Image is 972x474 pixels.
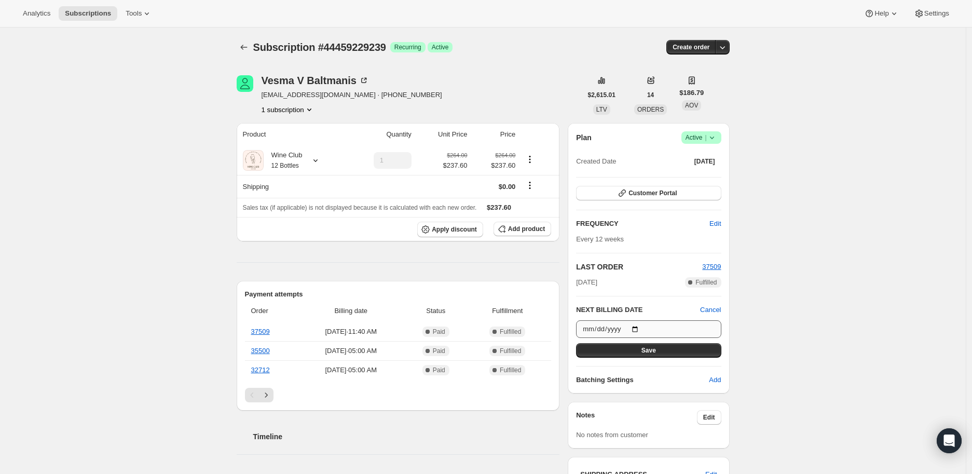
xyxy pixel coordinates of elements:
span: Every 12 weeks [576,235,624,243]
span: Add [709,375,721,385]
small: $264.00 [447,152,467,158]
span: [DATE] · 05:00 AM [300,365,402,375]
span: $186.79 [679,88,704,98]
span: Help [874,9,888,18]
th: Shipping [237,175,345,198]
th: Unit Price [415,123,471,146]
span: Sales tax (if applicable) is not displayed because it is calculated with each new order. [243,204,477,211]
button: Product actions [262,104,314,115]
button: Subscriptions [59,6,117,21]
span: $237.60 [443,160,467,171]
button: 14 [641,88,660,102]
span: Edit [709,219,721,229]
h2: Timeline [253,431,560,442]
span: Apply discount [432,225,477,234]
span: Subscriptions [65,9,111,18]
h2: LAST ORDER [576,262,702,272]
th: Order [245,300,297,322]
span: No notes from customer [576,431,648,439]
button: Cancel [700,305,721,315]
button: [DATE] [688,154,721,169]
span: AOV [685,102,698,109]
h3: Notes [576,410,697,425]
span: Vesma V Baltmanis [237,75,253,92]
span: Fulfilled [500,328,521,336]
div: Wine Club [264,150,303,171]
button: Add [703,372,727,388]
span: Edit [703,413,715,422]
nav: Pagination [245,388,552,402]
span: Create order [673,43,709,51]
span: Settings [924,9,949,18]
span: [DATE] [694,157,715,166]
span: Status [408,306,463,316]
h2: Payment attempts [245,289,552,300]
span: LTV [596,106,607,113]
button: Shipping actions [522,180,538,191]
span: Save [641,346,656,355]
span: $2,615.01 [588,91,615,99]
span: [DATE] [576,277,597,288]
a: 37509 [251,328,270,335]
span: Active [686,132,717,143]
button: Save [576,343,721,358]
h2: FREQUENCY [576,219,709,229]
button: Apply discount [417,222,483,237]
span: Add product [508,225,545,233]
span: [EMAIL_ADDRESS][DOMAIN_NAME] · [PHONE_NUMBER] [262,90,442,100]
span: Active [432,43,449,51]
button: Analytics [17,6,57,21]
span: Recurring [394,43,421,51]
span: Paid [433,366,445,374]
small: 12 Bottles [271,162,299,169]
img: product img [243,150,264,171]
span: Tools [126,9,142,18]
button: Customer Portal [576,186,721,200]
span: Created Date [576,156,616,167]
span: Fulfilled [500,347,521,355]
span: Customer Portal [628,189,677,197]
a: 32712 [251,366,270,374]
span: [DATE] · 11:40 AM [300,327,402,337]
button: Tools [119,6,158,21]
span: Subscription #44459229239 [253,42,386,53]
span: 14 [647,91,654,99]
span: Paid [433,328,445,336]
span: Paid [433,347,445,355]
button: Help [858,6,905,21]
span: Fulfilled [695,278,717,287]
button: Product actions [522,154,538,165]
span: $237.60 [487,204,511,211]
span: | [705,133,706,142]
span: $0.00 [499,183,516,191]
small: $264.00 [495,152,515,158]
th: Price [470,123,518,146]
div: Vesma V Baltmanis [262,75,369,86]
th: Product [237,123,345,146]
h6: Batching Settings [576,375,709,385]
button: Subscriptions [237,40,251,55]
span: Billing date [300,306,402,316]
span: Fulfilled [500,366,521,374]
span: $237.60 [473,160,515,171]
h2: NEXT BILLING DATE [576,305,700,315]
span: Fulfillment [470,306,545,316]
span: Analytics [23,9,50,18]
a: 35500 [251,347,270,355]
button: Settings [908,6,955,21]
button: Next [259,388,273,402]
div: Open Intercom Messenger [937,428,962,453]
button: Edit [703,215,727,232]
button: 37509 [702,262,721,272]
button: Edit [697,410,721,425]
span: [DATE] · 05:00 AM [300,346,402,356]
th: Quantity [345,123,415,146]
span: ORDERS [637,106,664,113]
button: $2,615.01 [582,88,622,102]
h2: Plan [576,132,592,143]
button: Add product [494,222,551,236]
button: Create order [666,40,716,55]
a: 37509 [702,263,721,270]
